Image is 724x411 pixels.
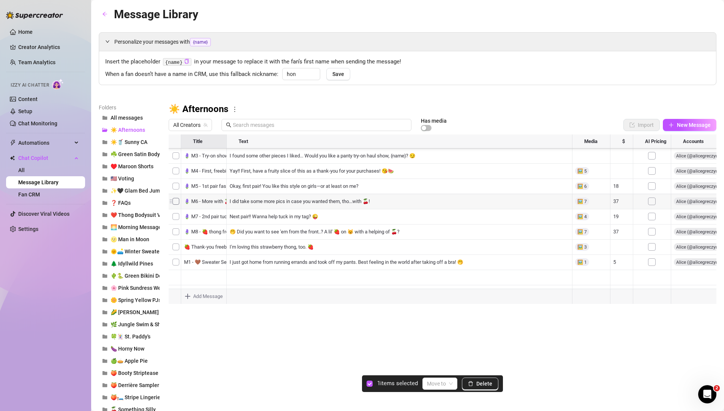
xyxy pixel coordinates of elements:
button: 🌅 Morning Messages [99,221,160,233]
span: folder [102,139,107,145]
span: ✨🖤 Glam Bed Jump [111,188,163,194]
span: expanded [105,39,110,44]
a: Home [18,29,33,35]
span: 2 [714,385,720,391]
a: Content [18,96,38,102]
img: logo-BBDzfeDw.svg [6,11,63,19]
button: Save [326,68,350,80]
span: 🇺🇸 Voting [111,175,134,182]
span: 🌞🛋️ Winter Sweater Sunbask [111,248,183,255]
button: ❤️ Thong Bodysuit Vid [99,209,160,221]
button: 🍆 Horny Now [99,343,160,355]
span: 🌿 Jungle Swim & Shower [111,321,172,327]
a: Setup [18,108,32,114]
button: ☘️ Green Satin Bodysuit Nudes [99,148,160,160]
a: All [18,167,25,173]
span: folder [102,395,107,400]
span: 🌵🐍 Green Bikini Desert Stagecoach [111,273,201,279]
span: 🍀🃏 St. Paddy's [111,334,150,340]
span: {name} [190,38,211,46]
div: Personalize your messages with{name} [99,33,716,51]
button: ❓ FAQs [99,197,160,209]
span: folder [102,188,107,193]
button: 🇺🇸 Voting [99,172,160,185]
span: 🍏🥧 Apple Pie [111,358,148,364]
button: 🌼 Spring Yellow PJs [99,294,160,306]
button: Delete [462,378,498,390]
img: Chat Copilot [10,155,15,161]
a: Chat Monitoring [18,120,57,126]
span: 🍑 Booty Striptease [111,370,158,376]
article: Has media [421,119,447,123]
article: Folders [99,103,160,112]
button: Import [623,119,660,131]
article: Message Library [114,5,198,23]
button: 🍑 Derrière Sampler [99,379,160,391]
button: All messages [99,112,160,124]
span: folder [102,237,107,242]
span: folder [102,346,107,351]
span: When a fan doesn’t have a name in CRM, use this fallback nickname: [105,70,278,79]
span: ☘️ Green Satin Bodysuit Nudes [111,151,186,157]
button: 🍏🥧 Apple Pie [99,355,160,367]
span: All messages [111,115,143,121]
span: Delete [476,381,492,387]
span: folder [102,285,107,291]
span: folder [102,200,107,205]
span: All Creators [173,119,207,131]
span: Personalize your messages with [114,38,710,46]
input: Search messages [233,121,407,129]
a: Fan CRM [18,191,40,198]
span: 🍑🛏️ Stripe Lingerie Bed Booty Striptease [111,394,212,400]
a: Team Analytics [18,59,55,65]
span: folder [102,310,107,315]
button: 🍀🃏 St. Paddy's [99,330,160,343]
a: Message Library [18,179,58,185]
button: New Message [663,119,716,131]
span: ♥️ Maroon Shorts [111,163,153,169]
span: folder [102,322,107,327]
span: Automations [18,137,72,149]
span: ☀️🥤 Sunny CA [111,139,147,145]
button: ☀️🥤 Sunny CA [99,136,160,148]
a: Settings [18,226,38,232]
img: AI Chatter [52,79,64,90]
span: folder [102,261,107,266]
span: New Message [677,122,711,128]
span: plus [669,122,674,128]
article: 1 items selected [377,379,418,388]
button: ✨🖤 Glam Bed Jump [99,185,160,197]
span: folder [102,164,107,169]
span: folder [102,224,107,230]
button: 🌝 Man in Moon [99,233,160,245]
button: 🌞🛋️ Winter Sweater Sunbask [99,245,160,258]
span: folder [102,249,107,254]
span: more [231,106,238,113]
span: delete [468,381,473,386]
span: copy [184,59,189,64]
span: 🌲 Idyllwild Pines [111,261,153,267]
button: 🌿 Jungle Swim & Shower [99,318,160,330]
span: Izzy AI Chatter [11,82,49,89]
span: folder [102,273,107,278]
span: Insert the placeholder in your message to replace it with the fan’s first name when sending the m... [105,57,710,66]
span: ☀️ Afternoons [111,127,145,133]
span: folder [102,115,107,120]
span: folder-open [102,127,107,133]
span: folder [102,212,107,218]
span: Save [332,71,344,77]
span: 🍆 Horny Now [111,346,144,352]
button: 🌵🐍 Green Bikini Desert Stagecoach [99,270,160,282]
span: ❓ FAQs [111,200,131,206]
button: Click to Copy [184,59,189,65]
span: folder [102,383,107,388]
span: arrow-left [102,11,107,17]
button: 🌸 Pink Sundress Welcome [99,282,160,294]
span: folder [102,334,107,339]
button: 🌽 [PERSON_NAME] [99,306,160,318]
span: search [226,122,231,128]
span: folder [102,176,107,181]
a: Discover Viral Videos [18,211,70,217]
button: ☀️ Afternoons [99,124,160,136]
span: ❤️ Thong Bodysuit Vid [111,212,165,218]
